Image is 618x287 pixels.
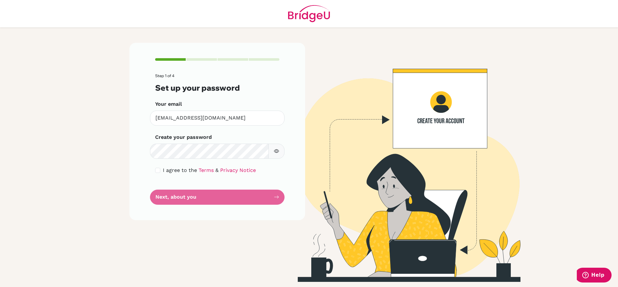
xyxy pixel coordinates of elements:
[150,111,285,126] input: Insert your email*
[155,73,174,78] span: Step 1 of 4
[155,133,212,141] label: Create your password
[215,167,219,173] span: &
[155,100,182,108] label: Your email
[220,167,256,173] a: Privacy Notice
[577,268,612,284] iframe: Opens a widget where you can find more information
[199,167,214,173] a: Terms
[163,167,197,173] span: I agree to the
[217,43,584,282] img: Create your account
[155,83,279,93] h3: Set up your password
